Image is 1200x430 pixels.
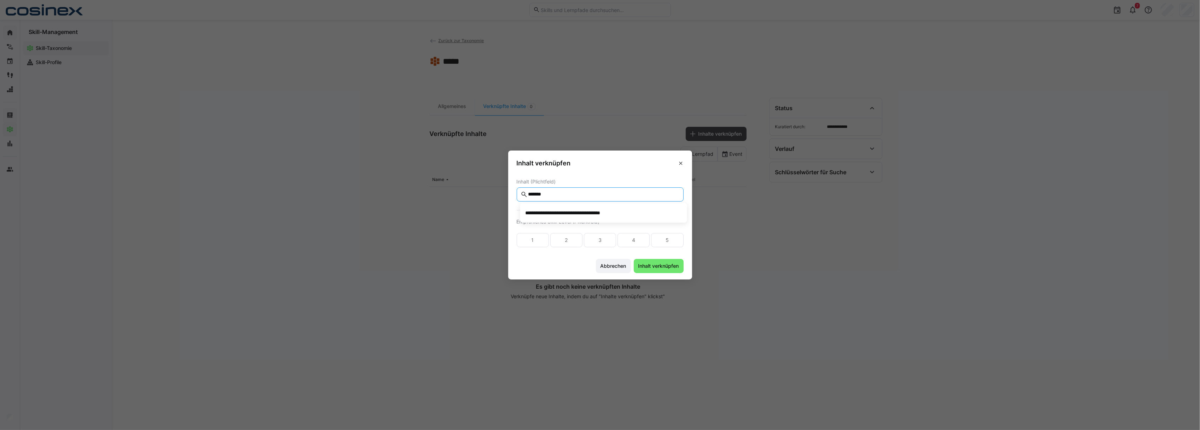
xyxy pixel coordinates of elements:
div: 5 [666,237,669,244]
span: Inhalt verknüpfen [637,262,680,270]
span: Empfohlenes Skill-Level (Pflichtfeld) [517,219,684,225]
span: Abbrechen [599,262,627,270]
div: 1 [532,237,534,244]
h3: Inhalt verknüpfen [517,159,571,167]
div: 4 [632,237,635,244]
div: 3 [598,237,602,244]
button: Inhalt verknüpfen [634,259,684,273]
span: Inhalt (Plichtfeld) [517,179,684,185]
div: 2 [565,237,568,244]
button: Abbrechen [596,259,631,273]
